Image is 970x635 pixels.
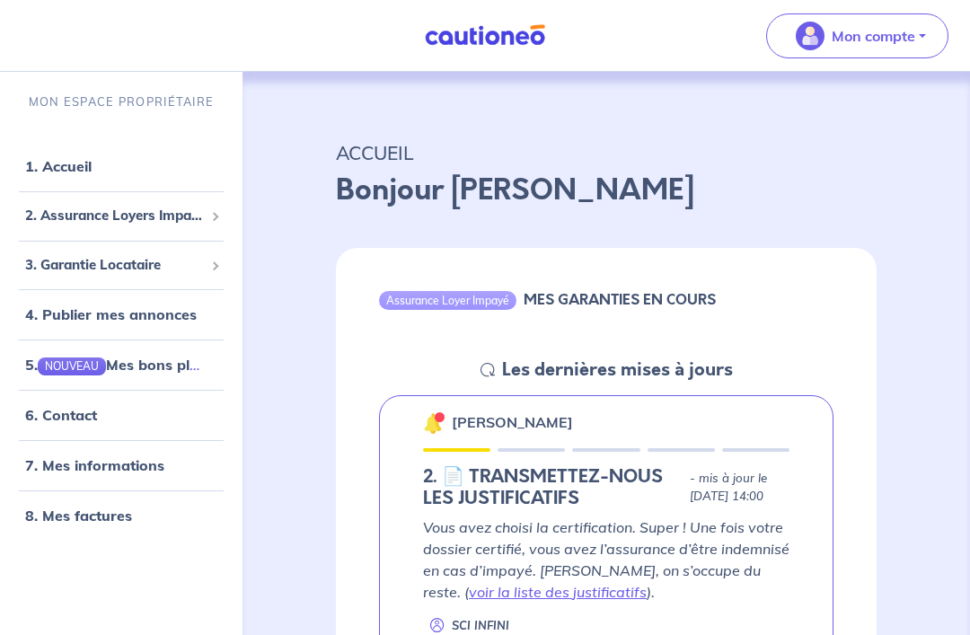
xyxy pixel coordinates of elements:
[25,305,197,323] a: 4. Publier mes annonces
[7,447,235,483] div: 7. Mes informations
[7,498,235,534] div: 8. Mes factures
[418,24,552,47] img: Cautioneo
[25,255,204,276] span: 3. Garantie Locataire
[25,356,215,374] a: 5.NOUVEAUMes bons plans
[7,248,235,283] div: 3. Garantie Locataire
[452,617,509,634] p: SCI INFINI
[423,466,789,509] div: state: DOCUMENTS-IN-PENDING, Context: MORE-THAN-6-MONTHS,CHOOSE-CERTIFICATE,ALONE,LESSOR-DOCUMENTS
[25,456,164,474] a: 7. Mes informations
[502,359,733,381] h5: Les dernières mises à jours
[832,25,915,47] p: Mon compte
[7,347,235,383] div: 5.NOUVEAUMes bons plans
[423,466,683,509] h5: 2.︎ 📄 TRANSMETTEZ-NOUS LES JUSTIFICATIFS
[452,411,573,433] p: [PERSON_NAME]
[336,169,877,212] p: Bonjour [PERSON_NAME]
[379,291,516,309] div: Assurance Loyer Impayé
[469,583,647,601] a: voir la liste des justificatifs
[690,470,789,506] p: - mis à jour le [DATE] 14:00
[25,507,132,525] a: 8. Mes factures
[25,406,97,424] a: 6. Contact
[423,412,445,434] img: 🔔
[766,13,948,58] button: illu_account_valid_menu.svgMon compte
[25,157,92,175] a: 1. Accueil
[336,137,877,169] p: ACCUEIL
[7,296,235,332] div: 4. Publier mes annonces
[524,291,716,308] h6: MES GARANTIES EN COURS
[7,397,235,433] div: 6. Contact
[29,93,214,110] p: MON ESPACE PROPRIÉTAIRE
[423,516,789,603] p: Vous avez choisi la certification. Super ! Une fois votre dossier certifié, vous avez l’assurance...
[7,198,235,234] div: 2. Assurance Loyers Impayés
[25,206,204,226] span: 2. Assurance Loyers Impayés
[796,22,824,50] img: illu_account_valid_menu.svg
[7,148,235,184] div: 1. Accueil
